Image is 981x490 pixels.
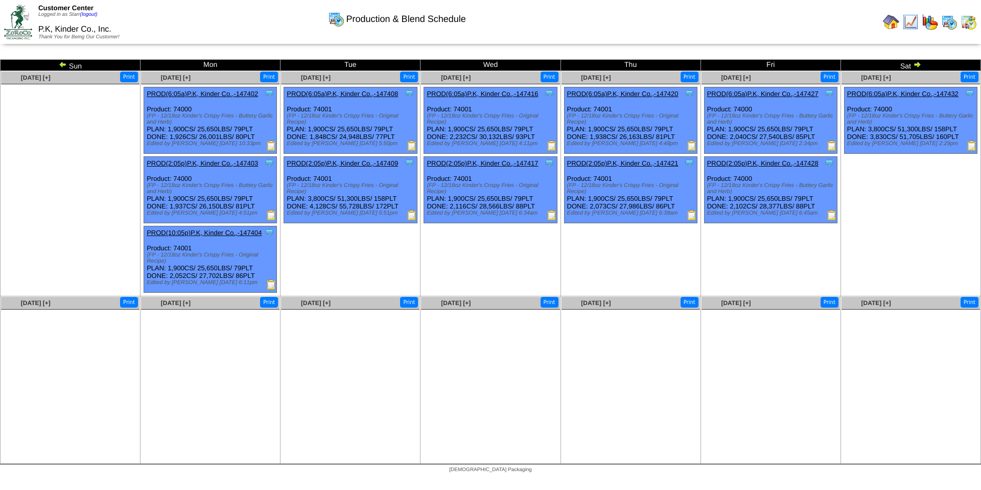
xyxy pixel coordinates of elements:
div: Product: 74001 PLAN: 1,900CS / 25,650LBS / 79PLT DONE: 1,938CS / 26,163LBS / 81PLT [564,87,697,154]
button: Print [400,72,418,82]
div: (FP - 12/18oz Kinder's Crispy Fries - Original Recipe) [287,182,416,195]
div: Edited by [PERSON_NAME] [DATE] 4:51pm [147,210,276,216]
div: (FP - 12/18oz Kinder's Crispy Fries - Original Recipe) [147,252,276,264]
a: PROD(2:05p)P.K, Kinder Co.,-147417 [427,159,538,167]
img: ZoRoCo_Logo(Green%26Foil)%20jpg.webp [4,5,32,39]
a: [DATE] [+] [21,74,51,81]
div: Edited by [PERSON_NAME] [DATE] 6:38am [567,210,697,216]
button: Print [260,72,278,82]
img: Production Report [547,210,557,220]
a: [DATE] [+] [861,299,891,307]
span: [DATE] [+] [441,74,471,81]
button: Print [681,297,698,308]
img: Production Report [827,210,837,220]
div: Product: 74000 PLAN: 3,800CS / 51,300LBS / 158PLT DONE: 3,830CS / 51,705LBS / 160PLT [844,87,977,154]
div: Product: 74000 PLAN: 1,900CS / 25,650LBS / 79PLT DONE: 1,926CS / 26,001LBS / 80PLT [144,87,277,154]
span: [DATE] [+] [21,299,51,307]
div: (FP - 12/18oz Kinder's Crispy Fries - Original Recipe) [427,182,556,195]
div: Product: 74000 PLAN: 1,900CS / 25,650LBS / 79PLT DONE: 2,040CS / 27,540LBS / 85PLT [704,87,837,154]
img: Tooltip [544,88,554,99]
td: Sun [1,60,141,71]
button: Print [961,72,978,82]
img: Tooltip [404,158,414,168]
button: Print [681,72,698,82]
a: PROD(2:05p)P.K, Kinder Co.,-147403 [147,159,258,167]
div: (FP - 12/18oz Kinder's Crispy Fries - Buttery Garlic and Herb) [147,113,276,125]
img: Production Report [827,141,837,151]
img: Production Report [266,279,276,290]
div: Product: 74000 PLAN: 1,900CS / 25,650LBS / 79PLT DONE: 1,937CS / 26,150LBS / 81PLT [144,157,277,223]
div: Product: 74000 PLAN: 1,900CS / 25,650LBS / 79PLT DONE: 2,102CS / 28,377LBS / 88PLT [704,157,837,223]
span: Customer Center [38,4,94,12]
div: Edited by [PERSON_NAME] [DATE] 5:51pm [287,210,416,216]
img: home.gif [883,14,899,30]
button: Print [400,297,418,308]
div: Edited by [PERSON_NAME] [DATE] 6:11pm [147,279,276,286]
img: graph.gif [922,14,938,30]
img: Tooltip [824,158,834,168]
div: Edited by [PERSON_NAME] [DATE] 2:34pm [707,141,837,147]
a: PROD(2:05p)P.K, Kinder Co.,-147428 [707,159,819,167]
div: Edited by [PERSON_NAME] [DATE] 6:45am [707,210,837,216]
a: [DATE] [+] [441,299,471,307]
img: arrowleft.gif [59,60,67,68]
img: Production Report [547,141,557,151]
span: [DEMOGRAPHIC_DATA] Packaging [449,467,531,473]
span: [DATE] [+] [301,74,331,81]
div: Edited by [PERSON_NAME] [DATE] 2:29pm [847,141,977,147]
td: Thu [560,60,700,71]
img: Tooltip [264,158,274,168]
button: Print [821,297,838,308]
button: Print [120,72,138,82]
button: Print [120,297,138,308]
div: Product: 74001 PLAN: 1,900CS / 25,650LBS / 79PLT DONE: 2,116CS / 28,566LBS / 88PLT [424,157,557,223]
img: Tooltip [684,88,694,99]
a: PROD(2:05p)P.K, Kinder Co.,-147409 [287,159,398,167]
div: Edited by [PERSON_NAME] [DATE] 10:33pm [147,141,276,147]
img: line_graph.gif [902,14,919,30]
span: P.K, Kinder Co., Inc. [38,25,111,34]
a: (logout) [80,12,98,17]
img: Production Report [266,141,276,151]
img: Tooltip [824,88,834,99]
img: Tooltip [684,158,694,168]
div: (FP - 12/18oz Kinder's Crispy Fries - Original Recipe) [287,113,416,125]
div: Product: 74001 PLAN: 3,800CS / 51,300LBS / 158PLT DONE: 4,128CS / 55,728LBS / 172PLT [284,157,417,223]
div: Product: 74001 PLAN: 1,900CS / 25,650LBS / 79PLT DONE: 2,052CS / 27,702LBS / 86PLT [144,226,277,293]
a: [DATE] [+] [161,299,191,307]
div: (FP - 12/18oz Kinder's Crispy Fries - Buttery Garlic and Herb) [147,182,276,195]
button: Print [961,297,978,308]
div: (FP - 12/18oz Kinder's Crispy Fries - Original Recipe) [427,113,556,125]
a: [DATE] [+] [721,74,751,81]
div: Product: 74001 PLAN: 1,900CS / 25,650LBS / 79PLT DONE: 1,848CS / 24,948LBS / 77PLT [284,87,417,154]
a: PROD(6:05a)P.K, Kinder Co.,-147416 [427,90,538,98]
button: Print [260,297,278,308]
button: Print [541,297,558,308]
div: Edited by [PERSON_NAME] [DATE] 4:48pm [567,141,697,147]
a: [DATE] [+] [581,299,611,307]
span: [DATE] [+] [861,74,891,81]
a: [DATE] [+] [581,74,611,81]
img: Production Report [967,141,977,151]
a: [DATE] [+] [301,299,331,307]
td: Sat [840,60,980,71]
a: [DATE] [+] [161,74,191,81]
img: calendarinout.gif [961,14,977,30]
td: Wed [421,60,560,71]
span: Logged in as Starr [38,12,98,17]
div: Edited by [PERSON_NAME] [DATE] 5:50pm [287,141,416,147]
a: [DATE] [+] [721,299,751,307]
img: Tooltip [264,227,274,238]
div: Edited by [PERSON_NAME] [DATE] 6:34am [427,210,556,216]
a: PROD(6:05a)P.K, Kinder Co.,-147432 [847,90,959,98]
a: PROD(2:05p)P.K, Kinder Co.,-147421 [567,159,679,167]
a: PROD(6:05a)P.K, Kinder Co.,-147402 [147,90,258,98]
a: PROD(10:05p)P.K, Kinder Co.,-147404 [147,229,262,237]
